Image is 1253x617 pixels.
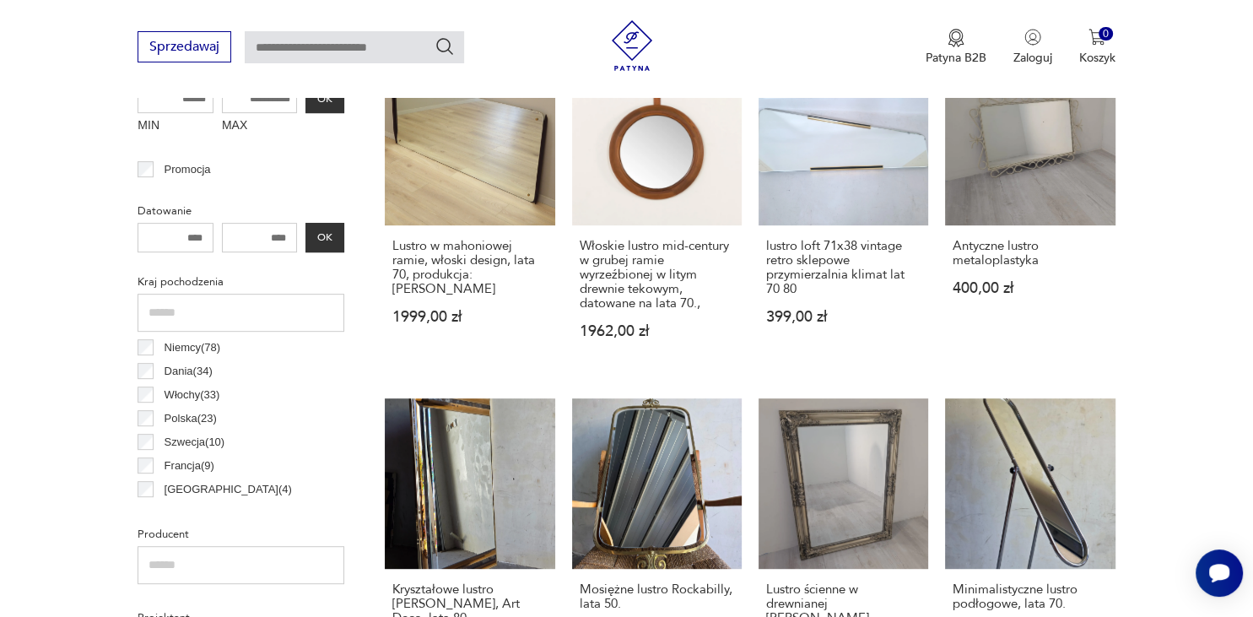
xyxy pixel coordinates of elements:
[305,84,344,113] button: OK
[138,525,344,544] p: Producent
[1013,50,1052,66] p: Zaloguj
[138,202,344,220] p: Datowanie
[1024,29,1041,46] img: Ikonka użytkownika
[953,582,1107,611] h3: Minimalistyczne lustro podłogowe, lata 70.
[926,50,986,66] p: Patyna B2B
[165,504,226,522] p: Hiszpania ( 4 )
[165,386,220,404] p: Włochy ( 33 )
[1013,29,1052,66] button: Zaloguj
[953,281,1107,295] p: 400,00 zł
[759,56,928,371] a: lustro loft 71x38 vintage retro sklepowe przymierzalnia klimat lat 70 80lustro loft 71x38 vintage...
[138,31,231,62] button: Sprzedawaj
[305,223,344,252] button: OK
[1088,29,1105,46] img: Ikona koszyka
[165,480,292,499] p: [GEOGRAPHIC_DATA] ( 4 )
[165,433,225,452] p: Szwecja ( 10 )
[385,56,554,371] a: Lustro w mahoniowej ramie, włoski design, lata 70, produkcja: WłochyLustro w mahoniowej ramie, wł...
[607,20,657,71] img: Patyna - sklep z meblami i dekoracjami vintage
[580,582,734,611] h3: Mosiężne lustro Rockabilly, lata 50.
[948,29,964,47] img: Ikona medalu
[1099,27,1113,41] div: 0
[926,29,986,66] a: Ikona medaluPatyna B2B
[392,310,547,324] p: 1999,00 zł
[392,239,547,296] h3: Lustro w mahoniowej ramie, włoski design, lata 70, produkcja: [PERSON_NAME]
[953,239,1107,268] h3: Antyczne lustro metaloplastyka
[165,409,217,428] p: Polska ( 23 )
[1079,29,1115,66] button: 0Koszyk
[580,324,734,338] p: 1962,00 zł
[572,56,742,371] a: Włoskie lustro mid-century w grubej ramie wyrzeźbionej w litym drewnie tekowym, datowane na lata ...
[766,310,921,324] p: 399,00 zł
[435,36,455,57] button: Szukaj
[766,239,921,296] h3: lustro loft 71x38 vintage retro sklepowe przymierzalnia klimat lat 70 80
[138,42,231,54] a: Sprzedawaj
[926,29,986,66] button: Patyna B2B
[138,113,213,140] label: MIN
[165,160,211,179] p: Promocja
[222,113,298,140] label: MAX
[165,338,221,357] p: Niemcy ( 78 )
[165,362,213,381] p: Dania ( 34 )
[1196,549,1243,597] iframe: Smartsupp widget button
[945,56,1115,371] a: Antyczne lustro metaloplastykaAntyczne lustro metaloplastyka400,00 zł
[138,273,344,291] p: Kraj pochodzenia
[580,239,734,311] h3: Włoskie lustro mid-century w grubej ramie wyrzeźbionej w litym drewnie tekowym, datowane na lata ...
[165,457,214,475] p: Francja ( 9 )
[1079,50,1115,66] p: Koszyk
